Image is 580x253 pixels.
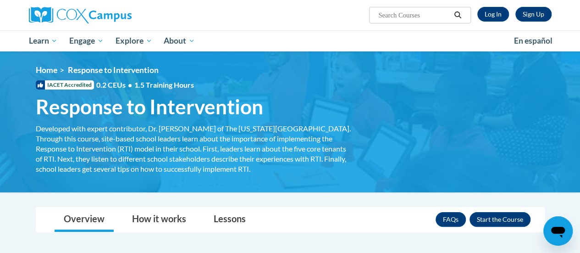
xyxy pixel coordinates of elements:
span: Learn [28,35,57,46]
span: 0.2 CEUs [96,80,194,90]
a: FAQs [436,212,466,227]
img: Cox Campus [29,7,132,23]
span: En español [514,36,552,45]
div: Main menu [22,30,558,51]
a: Log In [477,7,509,22]
a: Home [36,65,57,75]
button: Enroll [470,212,530,227]
a: Register [515,7,552,22]
span: 1.5 Training Hours [134,80,194,89]
span: About [164,35,195,46]
a: En español [508,31,558,51]
iframe: Button to launch messaging window [543,216,573,246]
div: Developed with expert contributor, Dr. [PERSON_NAME] of The [US_STATE][GEOGRAPHIC_DATA]. Through ... [36,124,352,174]
a: Engage [63,30,110,51]
a: Cox Campus [29,7,194,23]
button: Search [451,10,464,21]
span: Explore [116,35,152,46]
a: About [158,30,201,51]
span: Engage [69,35,104,46]
a: Overview [55,208,114,232]
span: Response to Intervention [36,95,263,119]
input: Search Courses [377,10,451,21]
span: IACET Accredited [36,80,94,90]
span: • [128,80,132,89]
a: How it works [123,208,195,232]
a: Explore [110,30,158,51]
a: Lessons [204,208,255,232]
span: Response to Intervention [68,65,159,75]
a: Learn [23,30,64,51]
